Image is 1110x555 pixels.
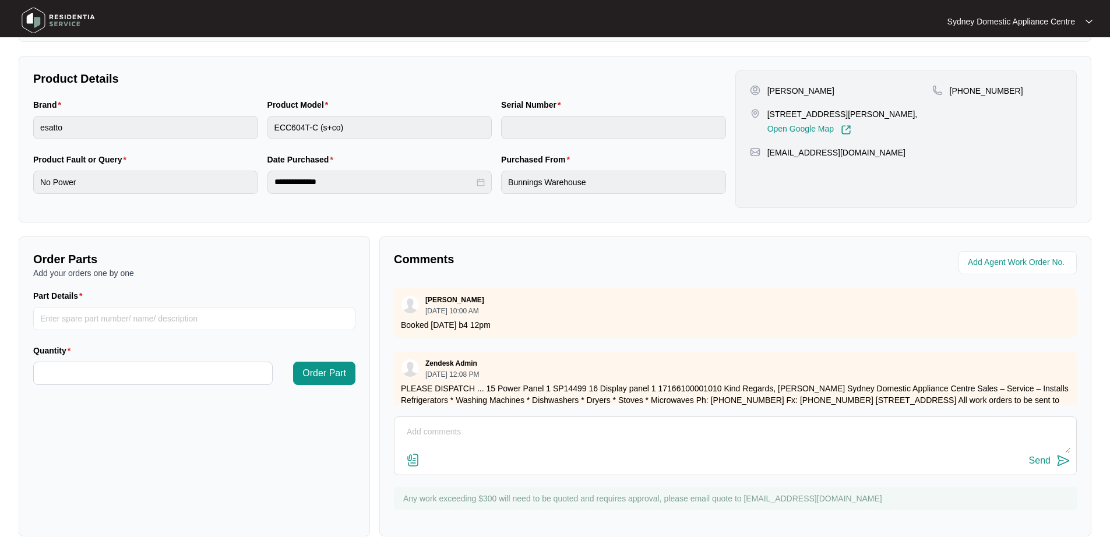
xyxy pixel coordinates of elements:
[267,154,338,165] label: Date Purchased
[33,307,355,330] input: Part Details
[425,359,477,368] p: Zendesk Admin
[501,116,726,139] input: Serial Number
[406,453,420,467] img: file-attachment-doc.svg
[501,99,565,111] label: Serial Number
[1056,454,1070,468] img: send-icon.svg
[17,3,99,38] img: residentia service logo
[267,99,333,111] label: Product Model
[33,99,66,111] label: Brand
[401,383,1070,418] p: PLEASE DISPATCH ... 15 Power Panel 1 SP14499 16 Display panel 1 17166100001010 Kind Regards, [PER...
[750,108,760,119] img: map-pin
[394,251,727,267] p: Comments
[33,267,355,279] p: Add your orders one by one
[1029,455,1051,466] div: Send
[401,359,419,377] img: user.svg
[501,154,575,165] label: Purchased From
[274,176,475,188] input: Date Purchased
[33,345,75,356] label: Quantity
[1029,453,1070,469] button: Send
[950,85,1023,97] p: [PHONE_NUMBER]
[767,108,918,120] p: [STREET_ADDRESS][PERSON_NAME],
[34,362,272,384] input: Quantity
[750,85,760,96] img: user-pin
[302,366,346,380] span: Order Part
[403,493,1071,504] p: Any work exceeding $300 will need to be quoted and requires approval, please email quote to [EMAI...
[947,16,1075,27] p: Sydney Domestic Appliance Centre
[767,147,905,158] p: [EMAIL_ADDRESS][DOMAIN_NAME]
[501,171,726,194] input: Purchased From
[425,295,484,305] p: [PERSON_NAME]
[33,251,355,267] p: Order Parts
[750,147,760,157] img: map-pin
[267,116,492,139] input: Product Model
[932,85,943,96] img: map-pin
[401,296,419,313] img: user.svg
[425,307,484,314] p: [DATE] 10:00 AM
[401,319,1070,331] p: Booked [DATE] b4 12pm
[767,125,851,135] a: Open Google Map
[968,256,1070,270] input: Add Agent Work Order No.
[33,116,258,139] input: Brand
[33,70,726,87] p: Product Details
[1086,19,1093,24] img: dropdown arrow
[33,290,87,302] label: Part Details
[425,371,479,378] p: [DATE] 12:08 PM
[841,125,851,135] img: Link-External
[767,85,834,97] p: [PERSON_NAME]
[33,154,131,165] label: Product Fault or Query
[293,362,355,385] button: Order Part
[33,171,258,194] input: Product Fault or Query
